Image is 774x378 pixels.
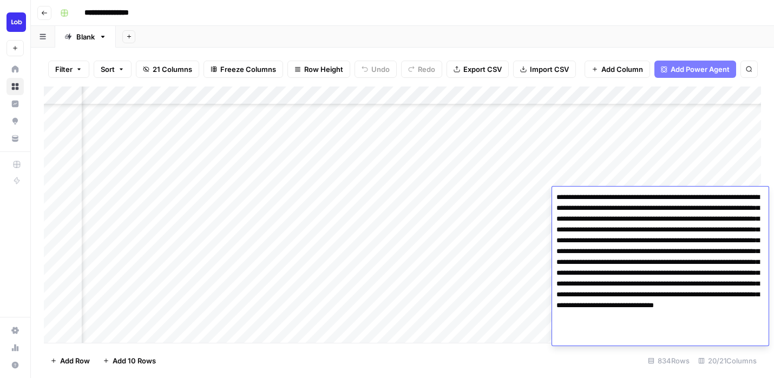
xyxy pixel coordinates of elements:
[401,61,442,78] button: Redo
[654,61,736,78] button: Add Power Agent
[447,61,509,78] button: Export CSV
[44,352,96,369] button: Add Row
[513,61,576,78] button: Import CSV
[76,31,95,42] div: Blank
[204,61,283,78] button: Freeze Columns
[55,64,73,75] span: Filter
[601,64,643,75] span: Add Column
[6,95,24,112] a: Insights
[287,61,350,78] button: Row Height
[96,352,162,369] button: Add 10 Rows
[6,9,24,36] button: Workspace: Lob
[6,130,24,147] a: Your Data
[6,322,24,339] a: Settings
[6,339,24,356] a: Usage
[671,64,730,75] span: Add Power Agent
[585,61,650,78] button: Add Column
[94,61,132,78] button: Sort
[644,352,694,369] div: 834 Rows
[355,61,397,78] button: Undo
[136,61,199,78] button: 21 Columns
[48,61,89,78] button: Filter
[220,64,276,75] span: Freeze Columns
[418,64,435,75] span: Redo
[60,355,90,366] span: Add Row
[153,64,192,75] span: 21 Columns
[463,64,502,75] span: Export CSV
[6,61,24,78] a: Home
[55,26,116,48] a: Blank
[371,64,390,75] span: Undo
[694,352,761,369] div: 20/21 Columns
[101,64,115,75] span: Sort
[6,78,24,95] a: Browse
[6,112,24,130] a: Opportunities
[530,64,569,75] span: Import CSV
[304,64,343,75] span: Row Height
[6,12,26,32] img: Lob Logo
[113,355,156,366] span: Add 10 Rows
[6,356,24,374] button: Help + Support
